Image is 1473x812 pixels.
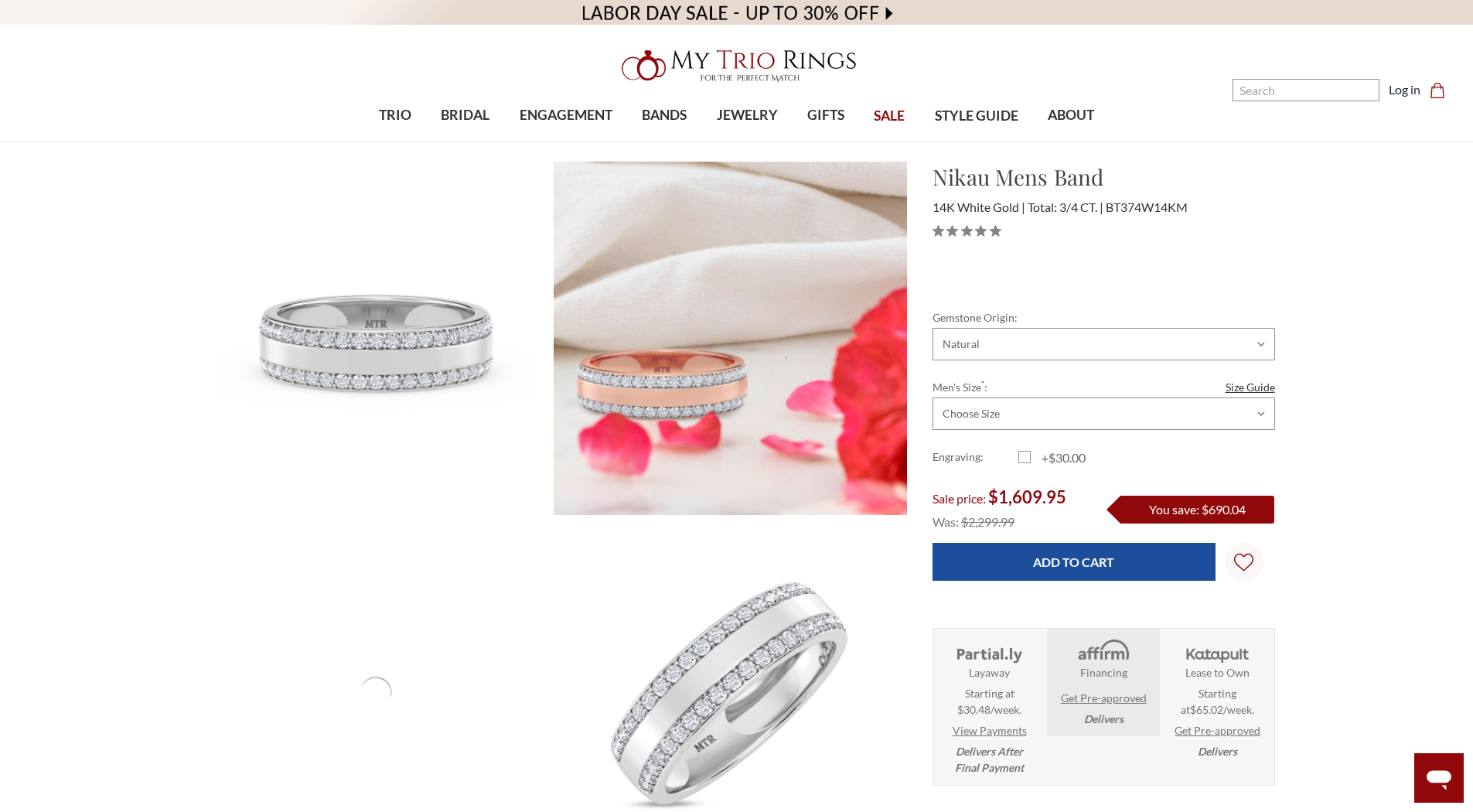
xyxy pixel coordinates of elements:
span: $2,299.99 [961,514,1014,529]
em: Delivers After Final Payment [955,743,1024,776]
span: GIFTS [807,105,844,125]
strong: Layaway [969,664,1010,681]
span: You save: $690.04 [1149,502,1246,517]
li: Affirm [1047,629,1159,736]
a: GIFTS [793,90,859,141]
img: My Trio Rings [613,41,861,90]
a: View Payments [953,722,1027,739]
span: BRIDAL [441,105,489,125]
span: $65.02/week [1190,703,1252,716]
input: Search [1233,79,1379,101]
strong: Lease to Own [1185,664,1250,681]
li: Layaway [933,629,1045,785]
button: submenu toggle [656,141,672,142]
span: Starting at $30.48/week. [957,685,1021,718]
a: Get Pre-approved [1175,722,1260,739]
label: Men's Size : [933,379,1275,395]
svg: cart.cart_preview [1430,83,1445,98]
span: Was: [933,514,959,529]
span: Sale price: [933,491,986,506]
label: Gemstone Origin: [933,309,1275,326]
span: JEWELRY [717,105,778,125]
a: TRIO [364,90,426,141]
span: $1,609.95 [988,486,1066,507]
img: Photo of Nikau 3/4 ct tw. Mens Diamond Wedding Band 14K White Gold [BT374WM] [554,162,907,515]
a: Cart with 0 items [1430,80,1454,99]
a: My Trio Rings [427,41,1045,90]
em: Delivers [1084,711,1124,727]
span: ENGAGEMENT [520,105,612,125]
span: STYLE GUIDE [935,106,1018,126]
span: Starting at . [1166,685,1269,718]
h1: Nikau Mens Band [933,161,1275,193]
span: BT374W14KM [1106,200,1188,214]
a: Get Pre-approved [1061,690,1147,706]
span: SALE [874,106,905,126]
button: submenu toggle [818,141,834,142]
a: Wish Lists [1225,543,1263,582]
span: TRIO [379,105,411,125]
button: submenu toggle [458,141,473,142]
input: Add to Cart [933,543,1216,581]
a: JEWELRY [701,90,792,141]
img: Affirm [1067,638,1139,664]
label: Engraving: [933,449,1018,467]
a: Log in [1389,80,1420,99]
img: Layaway [953,638,1025,664]
a: Size Guide [1226,379,1275,395]
button: submenu toggle [739,141,755,142]
span: 14K White Gold [933,200,1025,214]
a: SALE [859,91,919,142]
a: ABOUT [1033,90,1109,141]
img: Katapult [1181,638,1253,664]
a: ENGAGEMENT [505,90,627,141]
span: BANDS [642,105,687,125]
li: Katapult [1161,629,1274,769]
label: +$30.00 [1018,449,1104,467]
a: STYLE GUIDE [919,91,1032,142]
img: Photo of Nikau 3/4 ct tw. Mens Diamond Wedding Band 14K White Gold [BT374WM] [199,162,553,515]
button: submenu toggle [1063,141,1079,142]
a: BANDS [627,90,701,141]
span: Total: 3/4 CT. [1028,200,1103,214]
button: submenu toggle [387,141,403,142]
button: submenu toggle [558,141,574,142]
em: Delivers [1198,743,1237,759]
svg: Wish Lists [1234,504,1253,620]
span: ABOUT [1048,105,1094,125]
strong: Financing [1080,664,1127,681]
a: BRIDAL [426,90,504,141]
